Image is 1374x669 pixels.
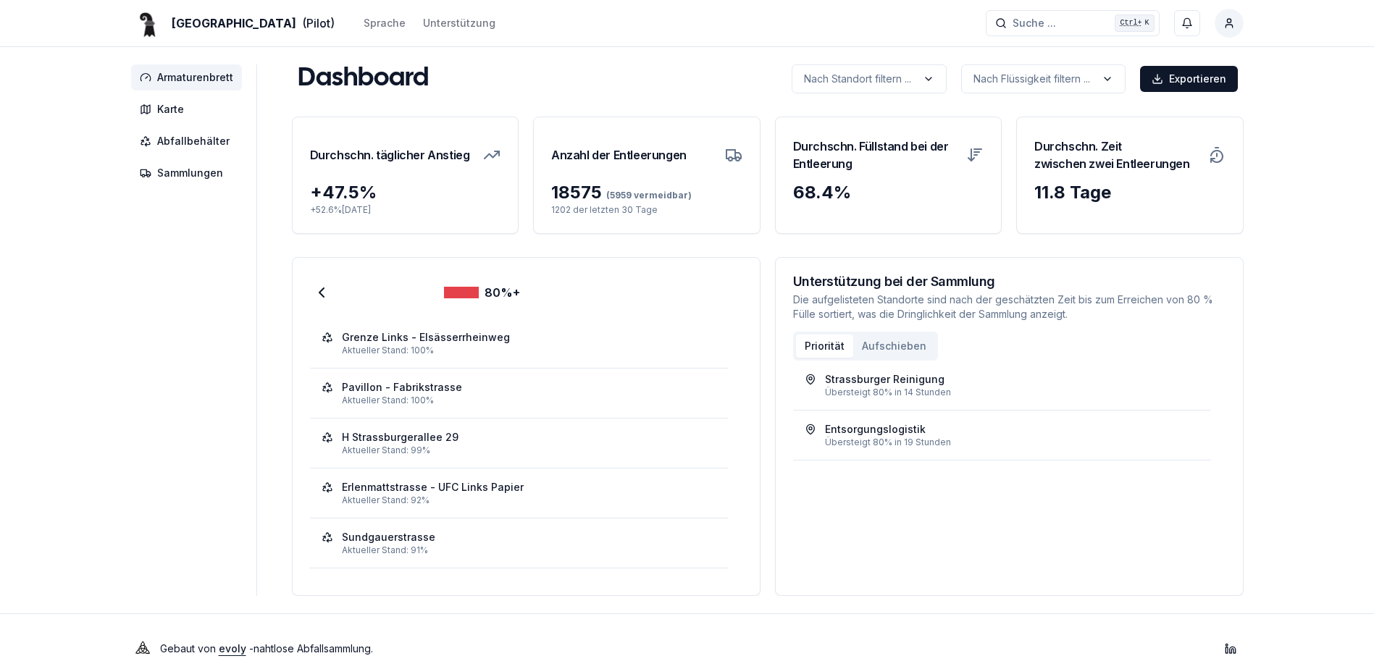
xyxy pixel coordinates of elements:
[364,14,406,32] button: Sprache
[342,430,458,445] div: H Strassburgerallee 29
[342,530,435,544] div: Sundgauerstrasse
[157,166,223,180] span: Sammlungen
[131,14,335,32] a: [GEOGRAPHIC_DATA](Pilot)
[342,544,716,556] div: Aktueller Stand: 91%
[342,395,716,406] div: Aktueller Stand: 100%
[342,445,716,456] div: Aktueller Stand: 99%
[310,204,501,216] p: + 52.6 % [DATE]
[131,128,248,154] a: Abfallbehälter
[551,181,742,204] div: 18575
[157,134,230,148] span: Abfallbehälter
[793,135,958,175] h3: Durchschn. Füllstand bei der Entleerung
[1140,66,1238,92] button: Exportieren
[792,64,947,93] button: label
[825,372,944,387] div: Strassburger Reinigung
[805,372,1199,398] a: Strassburger ReinigungÜbersteigt 80% in 14 Stunden
[804,72,911,86] p: Nach Standort filtern ...
[551,204,742,216] p: 1202 der letzten 30 Tage
[131,6,166,41] img: Basel Logo
[793,181,984,204] div: 68.4 %
[444,284,520,301] div: 80%+
[973,72,1090,86] p: Nach Flüssigkeit filtern ...
[551,135,687,175] h3: Anzahl der Entleerungen
[1034,181,1226,204] div: 11.8 Tage
[157,102,184,117] span: Karte
[131,96,248,122] a: Karte
[986,10,1160,36] button: Suche ...Ctrl+K
[853,334,935,358] button: Aufschieben
[131,160,248,186] a: Sammlungen
[793,275,1226,288] h3: Unterstützung bei der Sammlung
[805,422,1199,448] a: EntsorgungslogistikÜbersteigt 80% in 19 Stunden
[793,293,1226,321] p: Die aufgelisteten Standorte sind nach der geschätzten Zeit bis zum Erreichen von 80 % Fülle sorti...
[342,480,524,495] div: Erlenmattstrasse - UFC Links Papier
[961,64,1126,93] button: label
[322,430,716,456] a: H Strassburgerallee 29Aktueller Stand: 99%
[1013,16,1056,30] span: Suche ...
[310,135,470,175] h3: Durchschn. täglicher Anstieg
[342,330,510,345] div: Grenze Links - Elsässerrheinweg
[160,639,373,659] p: Gebaut von - nahtlose Abfallsammlung .
[796,334,853,358] button: Priorität
[602,190,692,201] span: (5959 vermeidbar)
[131,64,248,91] a: Armaturenbrett
[322,480,716,506] a: Erlenmattstrasse - UFC Links PapierAktueller Stand: 92%
[302,14,335,32] span: (Pilot)
[342,495,716,506] div: Aktueller Stand: 92%
[310,181,501,204] div: + 47.5 %
[131,637,154,660] img: Evoly Logo
[342,345,716,356] div: Aktueller Stand: 100%
[157,70,233,85] span: Armaturenbrett
[322,330,716,356] a: Grenze Links - ElsässerrheinwegAktueller Stand: 100%
[219,642,246,655] a: evoly
[423,14,495,32] a: Unterstützung
[364,16,406,30] div: Sprache
[1034,135,1199,175] h3: Durchschn. Zeit zwischen zwei Entleerungen
[825,437,1199,448] div: Übersteigt 80% in 19 Stunden
[322,530,716,556] a: SundgauerstrasseAktueller Stand: 91%
[322,380,716,406] a: Pavillon - FabrikstrasseAktueller Stand: 100%
[172,14,296,32] span: [GEOGRAPHIC_DATA]
[825,422,926,437] div: Entsorgungslogistik
[298,64,429,93] h1: Dashboard
[342,380,462,395] div: Pavillon - Fabrikstrasse
[825,387,1199,398] div: Übersteigt 80% in 14 Stunden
